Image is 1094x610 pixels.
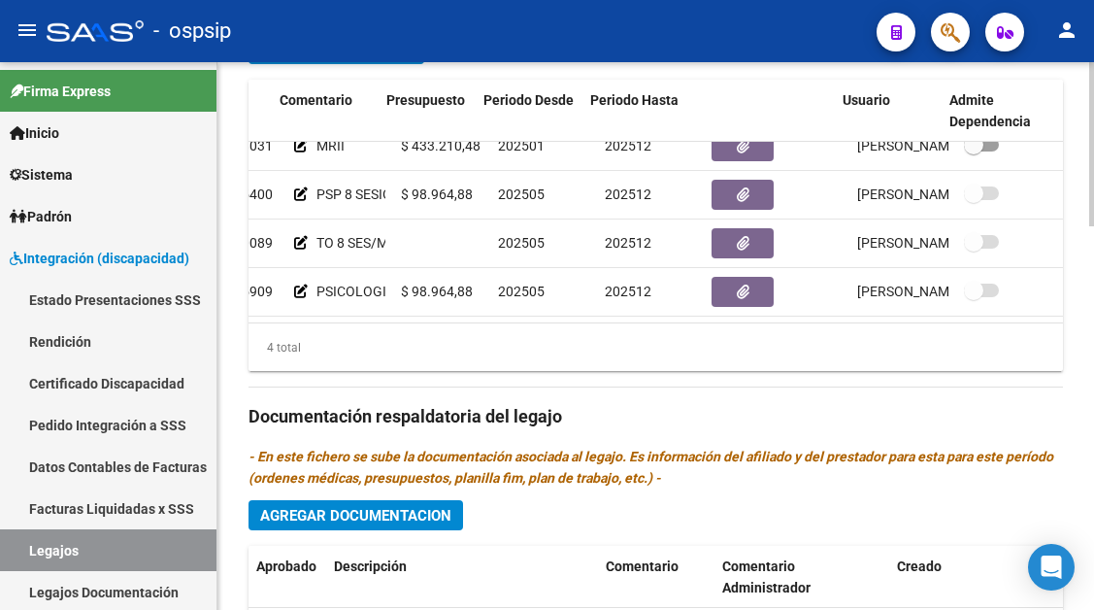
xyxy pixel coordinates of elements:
[249,500,463,530] button: Agregar Documentacion
[326,546,598,610] datatable-header-cell: Descripción
[379,80,476,144] datatable-header-cell: Presupuesto
[498,284,545,299] span: 202505
[605,186,651,202] span: 202512
[249,449,1053,486] i: - En este fichero se sube la documentación asociada al legajo. Es información del afiliado y del ...
[316,284,465,299] span: PSICOLOGIA 8 SES/MES
[714,546,889,610] datatable-header-cell: Comentario Administrador
[10,206,72,227] span: Padrón
[843,92,890,108] span: Usuario
[280,92,352,108] span: Comentario
[249,403,1063,430] h3: Documentación respaldatoria del legajo
[16,18,39,42] mat-icon: menu
[153,10,231,52] span: - ospsip
[249,546,326,610] datatable-header-cell: Aprobado
[316,138,345,153] span: MRII
[401,284,473,299] span: $ 98.964,88
[942,80,1048,144] datatable-header-cell: Admite Dependencia
[889,546,1044,610] datatable-header-cell: Creado
[401,138,481,153] span: $ 433.210,48
[835,80,942,144] datatable-header-cell: Usuario
[857,186,1010,202] span: [PERSON_NAME] [DATE]
[605,138,651,153] span: 202512
[10,122,59,144] span: Inicio
[598,546,714,610] datatable-header-cell: Comentario
[897,559,942,574] span: Creado
[605,284,651,299] span: 202512
[10,81,111,102] span: Firma Express
[498,138,545,153] span: 202501
[498,186,545,202] span: 202505
[857,284,1010,299] span: [PERSON_NAME] [DATE]
[606,559,679,574] span: Comentario
[260,507,451,525] span: Agregar Documentacion
[256,559,316,574] span: Aprobado
[249,337,301,358] div: 4 total
[10,248,189,269] span: Integración (discapacidad)
[316,235,404,251] span: TO 8 SES/MES
[316,186,498,202] span: PSP 8 SESIONES MENSUALES
[334,559,407,574] span: Descripción
[949,92,1031,130] span: Admite Dependencia
[857,138,1010,153] span: [PERSON_NAME] [DATE]
[483,92,574,108] span: Periodo Desde
[476,80,582,144] datatable-header-cell: Periodo Desde
[582,80,689,144] datatable-header-cell: Periodo Hasta
[1028,544,1075,591] div: Open Intercom Messenger
[857,235,1010,251] span: [PERSON_NAME] [DATE]
[1055,18,1078,42] mat-icon: person
[401,186,473,202] span: $ 98.964,88
[10,164,73,186] span: Sistema
[386,92,465,108] span: Presupuesto
[605,235,651,251] span: 202512
[272,80,379,144] datatable-header-cell: Comentario
[722,559,811,596] span: Comentario Administrador
[590,92,679,108] span: Periodo Hasta
[498,235,545,251] span: 202505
